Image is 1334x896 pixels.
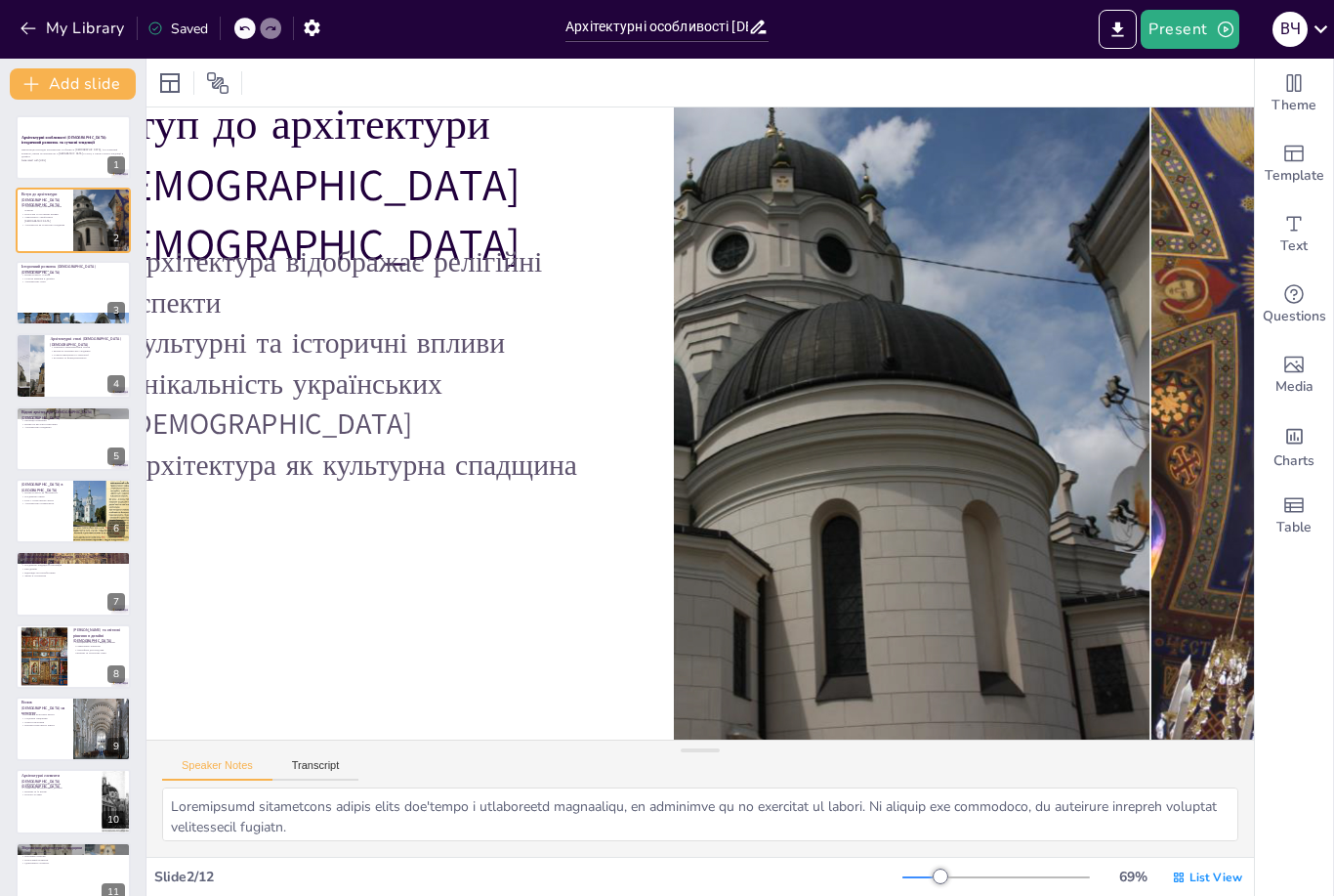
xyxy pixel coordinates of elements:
input: Insert title [565,13,748,41]
p: Символіка архітектурних деталей [21,786,97,789]
p: Сучасні матеріали та технології [50,353,125,357]
div: 4 [107,375,125,393]
div: 5 [107,448,125,465]
p: Зміни в суспільстві [21,575,125,578]
div: Add ready made slides [1255,129,1333,199]
p: Унікальність українських [DEMOGRAPHIC_DATA] [21,215,67,222]
p: Вступ до архітектури [DEMOGRAPHIC_DATA] [DEMOGRAPHIC_DATA] [106,32,644,269]
p: Сучасні рішення в дизайні [21,277,125,280]
p: Атмосфера для роздумів [73,648,125,652]
span: Questions [1263,306,1326,327]
span: Charts [1273,450,1314,472]
p: Емоційний зв'язок з відвідувачами [73,640,125,644]
p: Generated with [URL] [21,159,125,163]
button: Add slide [10,68,136,100]
div: 7 [16,551,131,616]
div: Add a table [1255,481,1333,551]
div: Add charts and graphs [1255,410,1333,481]
p: Вплив культур на архітектуру [21,491,67,495]
p: Культурні та історичні впливи [98,260,620,355]
button: В Ч [1272,10,1308,49]
div: 5 [16,406,131,471]
button: Export to PowerPoint [1099,10,1137,49]
p: Архітектура як культурна спадщина [84,381,606,476]
p: Збереження архітектурної спадщини [21,845,125,851]
p: Архітектура відображає релігійні аспекти [102,179,628,314]
textarea: Loremipsumd sitametcons adipis elits doe'tempo i utlaboreetd magnaaliqu, en adminimve qu no exerc... [162,788,1238,841]
span: Table [1276,517,1312,538]
p: Соціальні ініціативи [21,716,67,720]
div: Add images, graphics, shapes or video [1255,340,1333,410]
p: Естетика та функціональність [50,357,125,361]
div: Saved [147,20,208,38]
p: Вступ до архітектури [DEMOGRAPHIC_DATA] [DEMOGRAPHIC_DATA] [21,192,67,208]
p: Символічне значення [73,644,125,648]
span: Template [1265,165,1324,187]
div: 3 [16,261,131,325]
p: Вплив культур і стилів [21,273,125,277]
div: 7 [107,593,125,611]
div: В Ч [1272,12,1308,47]
button: Present [1141,10,1238,49]
p: Еко-дизайн [21,568,125,572]
div: Get real-time input from your audience [1255,270,1333,340]
button: Transcript [272,759,359,781]
div: 69 % [1109,868,1156,886]
p: Куполи та арки [21,792,97,796]
p: Вплив на наступні покоління [21,422,125,426]
p: Унікальні архітектурні елементи [21,782,97,786]
p: Ідентичність спільнот [21,861,125,865]
p: Поєднання традицій та інновацій [21,564,125,568]
p: Архітектурна унікальність [21,502,67,506]
p: Унікальність українських [DEMOGRAPHIC_DATA] [89,300,615,435]
p: Відомі архітектори [DEMOGRAPHIC_DATA] [DEMOGRAPHIC_DATA] [21,409,125,420]
p: Відповідь на потреби вірян [21,571,125,575]
div: Change the overall theme [1255,59,1333,129]
div: 10 [102,811,125,829]
p: Вітражі та їх вплив [21,789,97,792]
p: Історичний розвиток [DEMOGRAPHIC_DATA] [DEMOGRAPHIC_DATA] [21,264,125,275]
p: Архітектурні стилі [DEMOGRAPHIC_DATA] [DEMOGRAPHIC_DATA] [50,336,125,347]
span: List View [1189,870,1242,885]
span: Theme [1271,95,1316,116]
div: 4 [16,333,131,398]
div: 3 [107,302,125,320]
p: Вплив [DEMOGRAPHIC_DATA] на культуру [21,700,67,716]
p: Культурний розвиток [21,858,125,862]
p: Культурні та історичні впливи [21,211,67,215]
div: Add text boxes [1255,199,1333,270]
div: 2 [107,230,125,247]
p: Важливість збереження [21,850,125,854]
p: Інновації Борроміні [21,418,125,422]
div: Layout [154,67,186,99]
p: Програми охорони [21,854,125,858]
p: Презентація розглядає архітектурні особливості [DEMOGRAPHIC_DATA], їх історичний розвиток, вплив ... [21,148,125,158]
div: 6 [16,479,131,543]
p: Архітектурна спадщина [21,425,125,429]
button: Speaker Notes [162,759,272,781]
p: Архітектура відображає релігійні аспекти [21,204,67,211]
div: 6 [107,520,125,537]
p: Вплив на культурне життя [21,713,67,717]
p: Архітектура як культурна спадщина [21,222,67,226]
div: 9 [16,697,131,761]
div: 8 [16,624,131,689]
p: Сучасні тенденції в архітектурі [DEMOGRAPHIC_DATA] [DEMOGRAPHIC_DATA] [21,555,125,566]
span: Text [1280,235,1308,257]
p: Еволюція архітектури [21,269,125,273]
p: Роль у культурному житті [21,498,67,502]
p: Освітні програми [21,720,67,724]
div: 10 [16,769,131,833]
p: [DEMOGRAPHIC_DATA] в [GEOGRAPHIC_DATA] [21,482,67,492]
p: [PERSON_NAME] та світлові рішення в дизайні [DEMOGRAPHIC_DATA] [73,627,125,644]
p: Унікальні характеристики стилів [50,346,125,350]
div: 8 [107,665,125,683]
p: Архітектурні стилі [21,279,125,283]
p: Центри культурного життя [21,724,67,728]
div: 9 [107,738,125,755]
p: Вітражі та кольорові стіни [73,651,125,655]
div: 1 [107,156,125,174]
p: Поєднання стилів [21,494,67,498]
p: Вплив Гауді [21,414,125,418]
div: Slide 2 / 12 [154,868,902,886]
